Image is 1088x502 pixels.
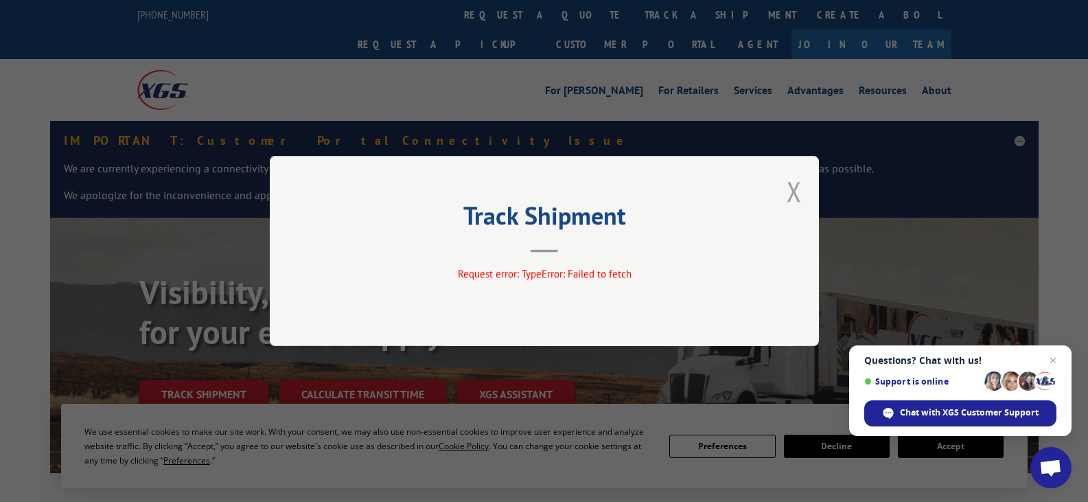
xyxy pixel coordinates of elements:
div: Open chat [1030,447,1072,488]
button: Close modal [787,173,802,209]
span: Chat with XGS Customer Support [900,407,1039,419]
div: Chat with XGS Customer Support [864,400,1056,426]
span: Request error: TypeError: Failed to fetch [457,267,631,280]
span: Support is online [864,376,980,387]
span: Questions? Chat with us! [864,355,1056,366]
h2: Track Shipment [338,206,750,232]
span: Close chat [1045,352,1061,369]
